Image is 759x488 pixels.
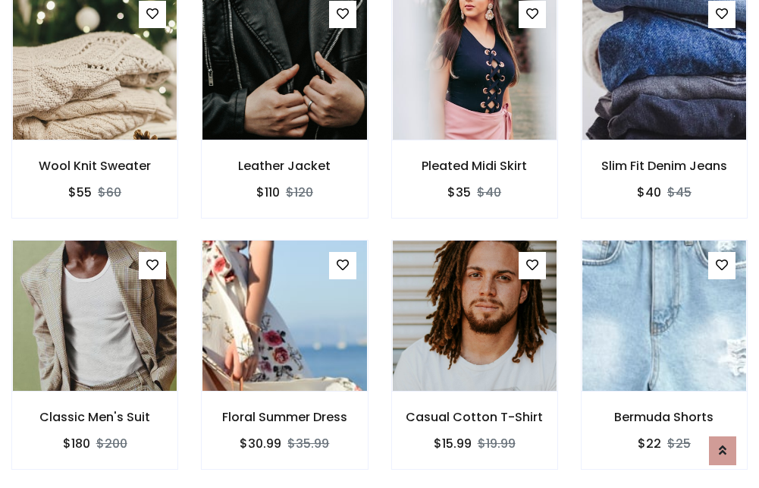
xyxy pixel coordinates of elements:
h6: Slim Fit Denim Jeans [582,159,747,173]
del: $40 [477,184,501,201]
h6: Leather Jacket [202,159,367,173]
del: $200 [96,435,127,452]
del: $45 [667,184,692,201]
h6: $15.99 [434,436,472,451]
h6: Classic Men's Suit [12,410,177,424]
h6: $40 [637,185,661,200]
del: $120 [286,184,313,201]
del: $35.99 [287,435,329,452]
del: $25 [667,435,691,452]
h6: $22 [638,436,661,451]
h6: Wool Knit Sweater [12,159,177,173]
h6: $180 [63,436,90,451]
h6: $55 [68,185,92,200]
h6: $35 [447,185,471,200]
del: $19.99 [478,435,516,452]
h6: $30.99 [240,436,281,451]
del: $60 [98,184,121,201]
h6: Casual Cotton T-Shirt [392,410,557,424]
h6: Bermuda Shorts [582,410,747,424]
h6: Pleated Midi Skirt [392,159,557,173]
h6: Floral Summer Dress [202,410,367,424]
h6: $110 [256,185,280,200]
